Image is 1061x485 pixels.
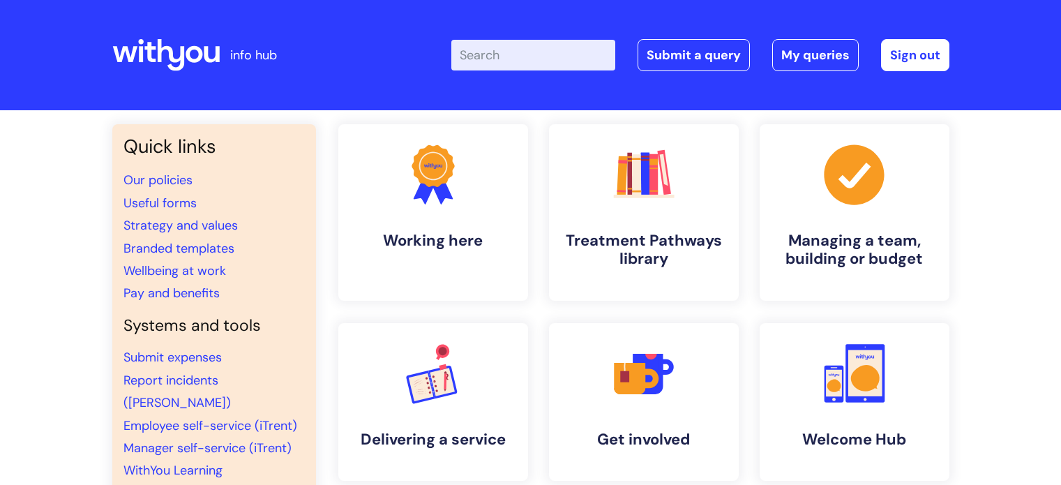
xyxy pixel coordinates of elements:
div: | - [451,39,949,71]
a: Welcome Hub [760,323,949,481]
a: Wellbeing at work [123,262,226,279]
a: WithYou Learning [123,462,223,479]
h4: Working here [349,232,517,250]
a: Employee self-service (iTrent) [123,417,297,434]
a: Pay and benefits [123,285,220,301]
a: Sign out [881,39,949,71]
a: Useful forms [123,195,197,211]
a: Submit a query [638,39,750,71]
h4: Systems and tools [123,316,305,336]
a: Report incidents ([PERSON_NAME]) [123,372,231,411]
a: Branded templates [123,240,234,257]
a: Manager self-service (iTrent) [123,440,292,456]
a: Strategy and values [123,217,238,234]
a: My queries [772,39,859,71]
a: Working here [338,124,528,301]
a: Managing a team, building or budget [760,124,949,301]
h4: Delivering a service [349,431,517,449]
a: Delivering a service [338,323,528,481]
a: Our policies [123,172,193,188]
a: Treatment Pathways library [549,124,739,301]
h4: Treatment Pathways library [560,232,728,269]
h4: Welcome Hub [771,431,938,449]
h3: Quick links [123,135,305,158]
a: Submit expenses [123,349,222,366]
a: Get involved [549,323,739,481]
h4: Get involved [560,431,728,449]
p: info hub [230,44,277,66]
h4: Managing a team, building or budget [771,232,938,269]
input: Search [451,40,615,70]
